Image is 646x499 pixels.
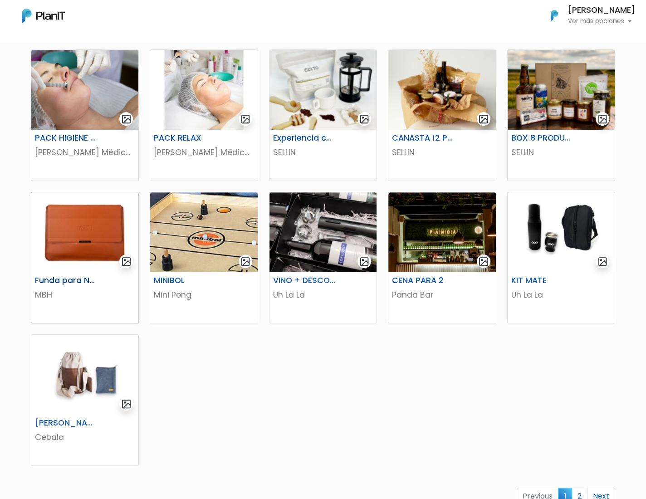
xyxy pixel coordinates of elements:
p: Cebala [35,431,135,443]
p: [PERSON_NAME] Médica y Maquilladora [35,147,135,158]
a: gallery-light CANASTA 12 PRODUCTOS SELLIN [388,49,496,181]
p: Ver más opciones [568,18,635,24]
img: gallery-light [597,256,608,267]
p: MBH [35,289,135,301]
p: SELLIN [273,147,373,158]
h6: CENA PARA 2 [387,276,460,285]
button: PlanIt Logo [PERSON_NAME] Ver más opciones [539,4,635,27]
img: thumb_thumb_9209972E-E399-434D-BEEF-F65B94FC7BA6_1_201_a.jpeg [388,192,495,272]
a: gallery-light PACK RELAX [PERSON_NAME] Médica y Maquilladora [150,49,258,181]
img: gallery-light [478,256,489,267]
h6: KIT MATE [506,276,580,285]
img: thumb_Captura_de_pantalla_2025-08-06_151443.png [269,50,377,130]
p: Panda Bar [392,289,492,301]
img: thumb_1FC5AA0F-4315-4F37-BDED-CB1509ED8A1C.jpeg [269,192,377,272]
h6: [PERSON_NAME] [568,6,635,15]
img: gallery-light [478,114,489,124]
img: thumb_6882808d94dd4_15.png [508,50,615,130]
img: gallery-light [121,114,132,124]
h6: [PERSON_NAME] + YERBERO [29,418,103,428]
p: Uh La La [511,289,611,301]
img: thumb_2000___2000-Photoroom_-_2025-07-03T120242.817.jpg [150,50,257,130]
img: thumb_image-Photoroom__19_.jpg [31,335,138,415]
p: SELLIN [392,147,492,158]
h6: CANASTA 12 PRODUCTOS [387,133,460,143]
img: gallery-light [597,114,608,124]
a: gallery-light [PERSON_NAME] + YERBERO Cebala [31,334,139,466]
p: SELLIN [511,147,611,158]
a: gallery-light PACK HIGIENE PEELING [PERSON_NAME] Médica y Maquilladora [31,49,139,181]
img: thumb_68827b7c88a81_7.png [388,50,495,130]
a: gallery-light Experiencia café Prensa Francesa SELLIN [269,49,377,181]
h6: VINO + DESCORCHADOR [268,276,342,285]
h6: MINIBOL [148,276,222,285]
img: PlanIt Logo [544,5,564,25]
h6: Funda para Notebook Nomad [29,276,103,285]
h6: BOX 8 PRODUCTOS [506,133,580,143]
p: Mini Pong [154,289,254,301]
img: gallery-light [240,114,251,124]
img: thumb_ChatGPT_Image_3_jul_2025__11_32_42.png [31,50,138,130]
img: gallery-light [121,399,132,409]
a: gallery-light VINO + DESCORCHADOR Uh La La [269,192,377,323]
p: [PERSON_NAME] Médica y Maquilladora [154,147,254,158]
a: gallery-light MINIBOL Mini Pong [150,192,258,323]
img: gallery-light [359,256,370,267]
img: thumb_99BBCD63-EF96-4B08-BE7C-73DB5A7664DF.jpeg [508,192,615,272]
h6: PACK HIGIENE PEELING [29,133,103,143]
a: gallery-light CENA PARA 2 Panda Bar [388,192,496,323]
div: ¿Necesitás ayuda? [47,9,131,26]
img: gallery-light [359,114,370,124]
a: gallery-light KIT MATE Uh La La [507,192,615,323]
img: gallery-light [121,256,132,267]
img: thumb_WhatsApp_Image_2025-08-06_at_12.43.13__12_.jpeg [31,192,138,272]
a: gallery-light BOX 8 PRODUCTOS SELLIN [507,49,615,181]
p: Uh La La [273,289,373,301]
img: thumb_WhatsApp_Image_2021-09-24_at_09.48.56portada.jpeg [150,192,257,272]
img: gallery-light [240,256,251,267]
h6: Experiencia café Prensa Francesa [268,133,342,143]
h6: PACK RELAX [148,133,222,143]
img: PlanIt Logo [22,9,65,23]
a: gallery-light Funda para Notebook Nomad MBH [31,192,139,323]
